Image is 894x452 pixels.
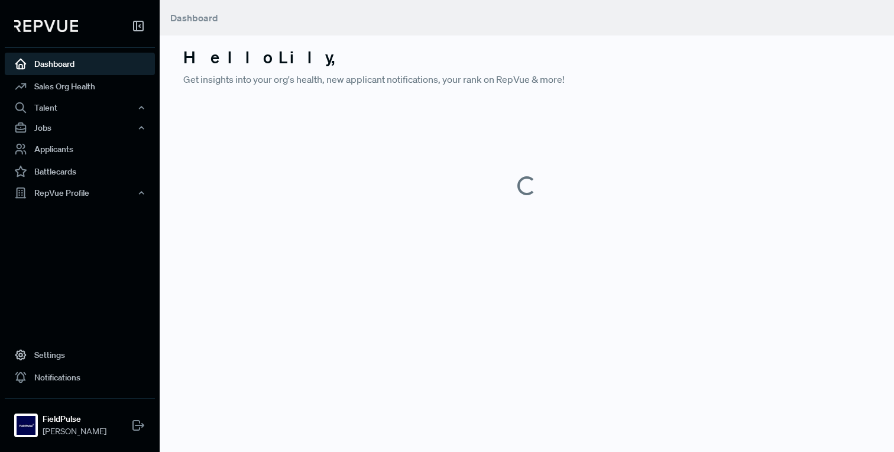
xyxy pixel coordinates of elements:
button: Talent [5,98,155,118]
button: Jobs [5,118,155,138]
span: Dashboard [170,12,218,24]
button: RepVue Profile [5,183,155,203]
h3: Hello Lily , [183,47,870,67]
img: RepVue [14,20,78,32]
a: Applicants [5,138,155,160]
a: Settings [5,344,155,366]
a: Notifications [5,366,155,389]
a: FieldPulseFieldPulse[PERSON_NAME] [5,398,155,443]
a: Sales Org Health [5,75,155,98]
a: Dashboard [5,53,155,75]
img: FieldPulse [17,416,35,435]
a: Battlecards [5,160,155,183]
span: [PERSON_NAME] [43,425,106,438]
strong: FieldPulse [43,413,106,425]
p: Get insights into your org's health, new applicant notifications, your rank on RepVue & more! [183,72,870,86]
